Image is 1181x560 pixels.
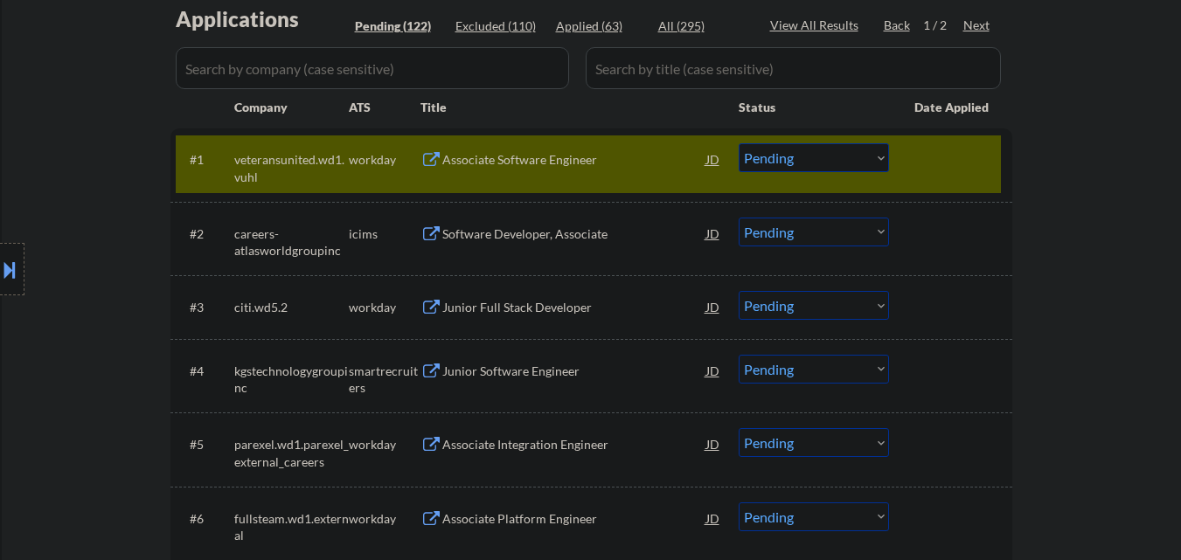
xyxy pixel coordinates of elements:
[705,291,722,322] div: JD
[442,510,706,528] div: Associate Platform Engineer
[739,91,889,122] div: Status
[705,355,722,386] div: JD
[420,99,722,116] div: Title
[349,225,420,243] div: icims
[355,17,442,35] div: Pending (122)
[442,299,706,316] div: Junior Full Stack Developer
[349,151,420,169] div: workday
[705,428,722,460] div: JD
[349,99,420,116] div: ATS
[234,99,349,116] div: Company
[349,299,420,316] div: workday
[884,17,912,34] div: Back
[349,436,420,453] div: workday
[455,17,543,35] div: Excluded (110)
[349,363,420,397] div: smartrecruiters
[349,510,420,528] div: workday
[923,17,963,34] div: 1 / 2
[963,17,991,34] div: Next
[234,510,349,544] div: fullsteam.wd1.external
[914,99,991,116] div: Date Applied
[176,9,349,30] div: Applications
[556,17,643,35] div: Applied (63)
[705,502,722,534] div: JD
[190,436,220,453] div: #5
[442,225,706,243] div: Software Developer, Associate
[442,151,706,169] div: Associate Software Engineer
[770,17,864,34] div: View All Results
[705,218,722,249] div: JD
[705,143,722,175] div: JD
[442,436,706,453] div: Associate Integration Engineer
[586,47,1001,89] input: Search by title (case sensitive)
[190,510,220,528] div: #6
[234,436,349,470] div: parexel.wd1.parexel_external_careers
[658,17,746,35] div: All (295)
[442,363,706,380] div: Junior Software Engineer
[176,47,569,89] input: Search by company (case sensitive)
